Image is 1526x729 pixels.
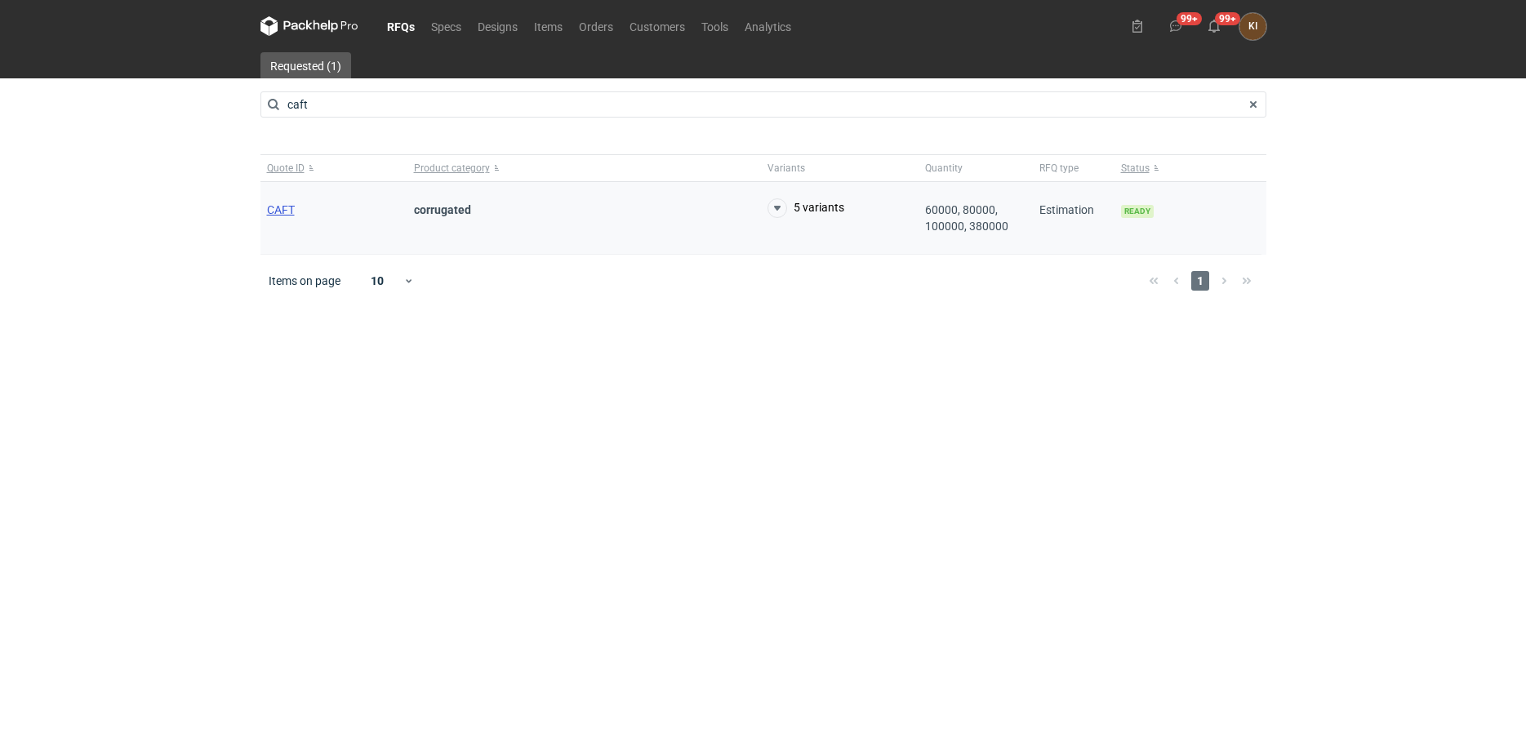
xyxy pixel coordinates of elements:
button: KI [1239,13,1266,40]
button: Product category [407,155,761,181]
a: Items [526,16,571,36]
svg: Packhelp Pro [260,16,358,36]
div: Karolina Idkowiak [1239,13,1266,40]
span: Quantity [925,162,963,175]
div: 10 [351,269,404,292]
a: Customers [621,16,693,36]
button: 5 variants [767,198,844,218]
button: Quote ID [260,155,407,181]
a: Designs [469,16,526,36]
span: Ready [1121,205,1154,218]
a: Orders [571,16,621,36]
div: Estimation [1033,182,1114,255]
span: Product category [414,162,490,175]
a: Analytics [736,16,799,36]
span: Status [1121,162,1150,175]
a: Tools [693,16,736,36]
a: RFQs [379,16,423,36]
span: RFQ type [1039,162,1079,175]
span: Quote ID [267,162,305,175]
span: 1 [1191,271,1209,291]
span: Variants [767,162,805,175]
a: Requested (1) [260,52,351,78]
button: Status [1114,155,1261,181]
span: Items on page [269,273,340,289]
strong: corrugated [414,203,471,216]
a: CAFT [267,203,295,216]
button: 99+ [1201,13,1227,39]
span: 60000, 80000, 100000, 380000 [925,203,1008,233]
button: 99+ [1163,13,1189,39]
a: Specs [423,16,469,36]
